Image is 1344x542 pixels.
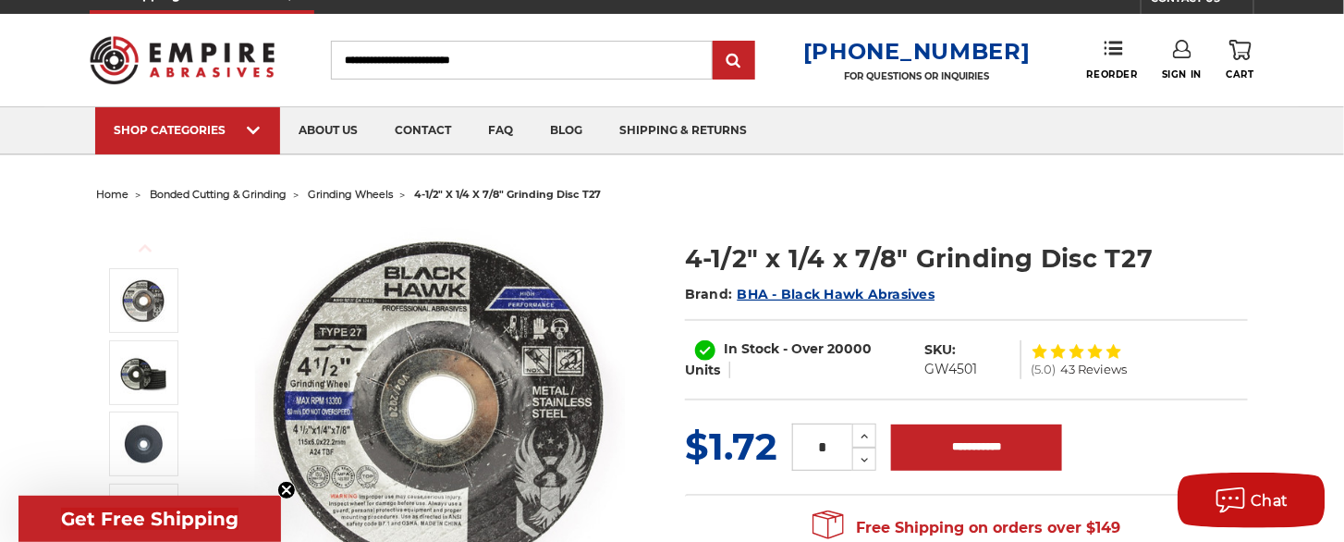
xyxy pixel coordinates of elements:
span: Cart [1227,68,1254,80]
span: Units [685,362,720,378]
a: Cart [1227,40,1254,80]
a: bonded cutting & grinding [150,188,287,201]
span: In Stock [724,340,779,357]
p: FOR QUESTIONS OR INQUIRIES [803,70,1031,82]
a: contact [376,107,470,154]
a: Reorder [1087,40,1138,80]
span: (5.0) [1031,363,1056,376]
a: BHA - Black Hawk Abrasives [738,286,935,302]
img: BHA grinding wheels for 4.5 inch angle grinder [120,277,166,324]
span: 4-1/2" x 1/4 x 7/8" grinding disc t27 [414,188,601,201]
span: Brand: [685,286,733,302]
a: grinding wheels [308,188,393,201]
span: Sign In [1162,68,1202,80]
a: shipping & returns [601,107,765,154]
button: Chat [1178,473,1326,528]
a: about us [280,107,376,154]
span: 43 Reviews [1060,363,1127,376]
a: faq [470,107,531,154]
a: [PHONE_NUMBER] [803,38,1031,65]
div: Get Free ShippingClose teaser [18,496,281,542]
img: back of grinding disk [120,421,166,467]
button: Close teaser [277,481,296,499]
input: Submit [715,43,752,80]
a: blog [531,107,601,154]
dt: SKU: [925,340,957,360]
img: Empire Abrasives [90,24,275,96]
div: SHOP CATEGORIES [114,123,262,137]
img: 4-1/2" x 1/4" grinding discs [120,350,166,396]
span: $1.72 [685,424,777,469]
span: Reorder [1087,68,1138,80]
span: - Over [783,340,824,357]
a: home [96,188,128,201]
h1: 4-1/2" x 1/4 x 7/8" Grinding Disc T27 [685,240,1248,277]
dd: GW4501 [925,360,978,379]
span: 20000 [827,340,872,357]
button: Previous [123,228,167,268]
span: Get Free Shipping [61,508,238,530]
span: Chat [1252,492,1289,510]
